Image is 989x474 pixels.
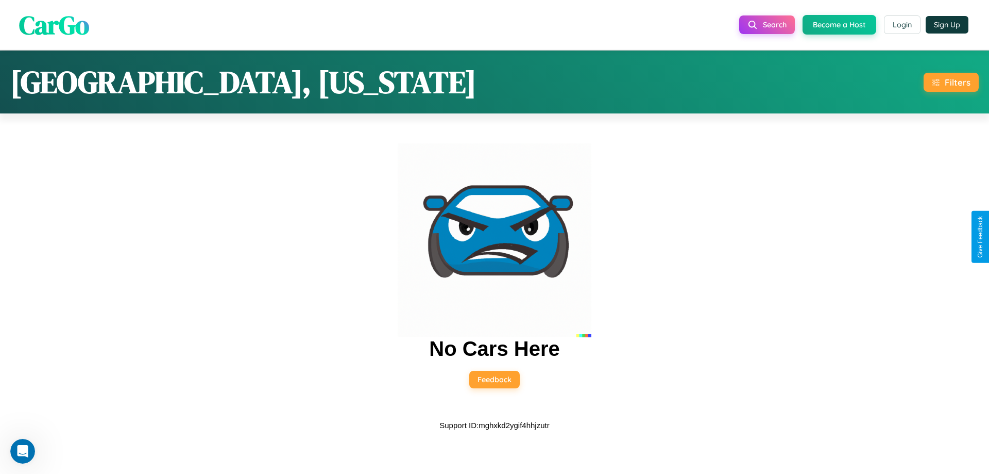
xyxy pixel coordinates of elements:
iframe: Intercom live chat [10,439,35,464]
button: Become a Host [803,15,876,35]
span: Search [763,20,787,29]
div: Filters [945,77,970,88]
span: CarGo [19,7,89,42]
div: Give Feedback [977,216,984,258]
button: Filters [924,73,979,92]
h2: No Cars Here [429,337,559,361]
h1: [GEOGRAPHIC_DATA], [US_STATE] [10,61,476,103]
button: Sign Up [926,16,968,34]
p: Support ID: mghxkd2ygif4hhjzutr [439,418,549,432]
button: Search [739,15,795,34]
button: Login [884,15,920,34]
button: Feedback [469,371,520,388]
img: car [398,143,591,337]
